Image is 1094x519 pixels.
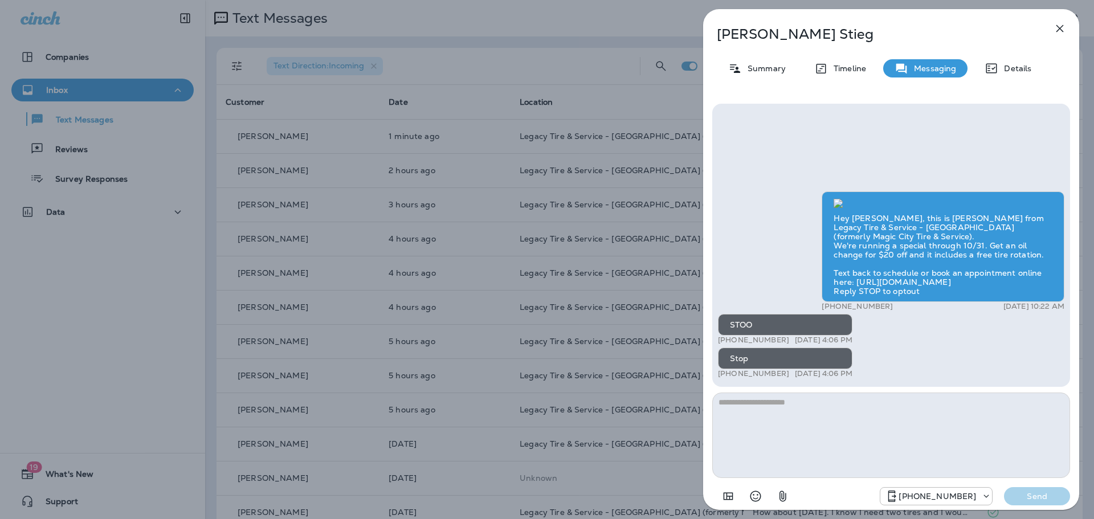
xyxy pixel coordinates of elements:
[880,489,992,503] div: +1 (205) 606-2088
[717,26,1028,42] p: [PERSON_NAME] Stieg
[744,485,767,508] button: Select an emoji
[795,336,852,345] p: [DATE] 4:06 PM
[998,64,1031,73] p: Details
[717,485,740,508] button: Add in a premade template
[718,348,852,369] div: Stop
[828,64,866,73] p: Timeline
[718,369,789,378] p: [PHONE_NUMBER]
[908,64,956,73] p: Messaging
[1003,302,1064,311] p: [DATE] 10:22 AM
[718,314,852,336] div: STOO
[742,64,786,73] p: Summary
[822,191,1064,302] div: Hey [PERSON_NAME], this is [PERSON_NAME] from Legacy Tire & Service - [GEOGRAPHIC_DATA] (formerly...
[822,302,893,311] p: [PHONE_NUMBER]
[899,492,976,501] p: [PHONE_NUMBER]
[795,369,852,378] p: [DATE] 4:06 PM
[834,199,843,208] img: twilio-download
[718,336,789,345] p: [PHONE_NUMBER]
